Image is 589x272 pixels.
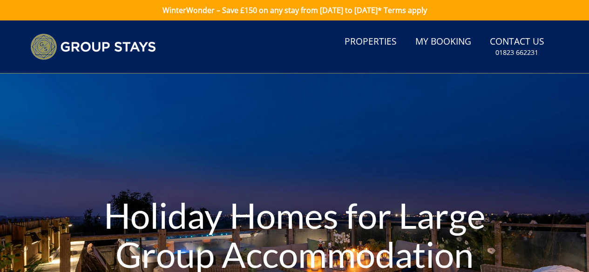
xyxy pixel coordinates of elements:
a: My Booking [412,32,475,53]
small: 01823 662231 [495,48,538,57]
a: Contact Us01823 662231 [486,32,548,62]
img: Group Stays [30,33,156,60]
a: Properties [341,32,400,53]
